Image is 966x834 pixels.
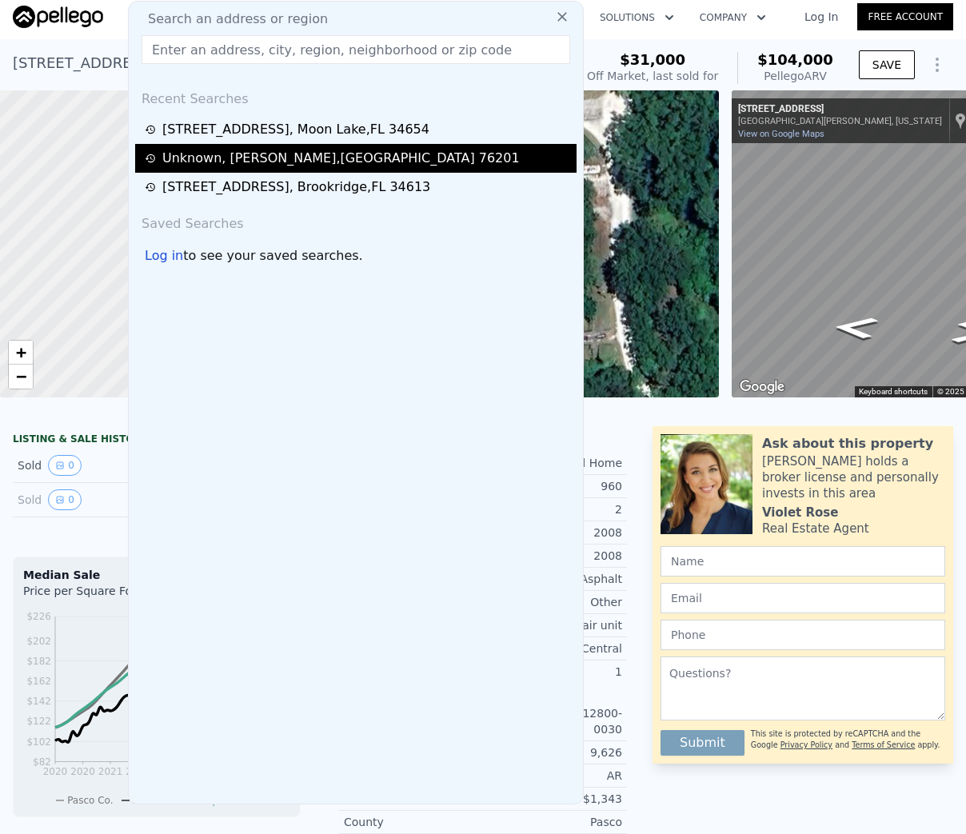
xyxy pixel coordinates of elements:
[780,740,832,749] a: Privacy Policy
[757,51,833,68] span: $104,000
[921,49,953,81] button: Show Options
[126,766,150,777] tspan: 2022
[135,10,328,29] span: Search an address or region
[238,795,258,806] span: Sale
[738,116,942,126] div: [GEOGRAPHIC_DATA][PERSON_NAME], [US_STATE]
[13,433,301,449] div: LISTING & SALE HISTORY
[687,3,779,32] button: Company
[661,730,744,756] button: Submit
[813,311,897,344] path: Go South, Lisle St
[142,35,570,64] input: Enter an address, city, region, neighborhood or zip code
[145,149,572,168] a: Unknown, [PERSON_NAME],[GEOGRAPHIC_DATA] 76201
[33,756,51,768] tspan: $82
[203,795,218,806] span: Zip
[620,51,685,68] span: $31,000
[13,52,317,74] div: [STREET_ADDRESS] , Moon Lake , FL 34654
[661,620,945,650] input: Phone
[736,377,788,397] a: Open this area in Google Maps (opens a new window)
[587,68,718,84] div: Off Market, last sold for
[751,724,945,756] div: This site is protected by reCAPTCHA and the Google and apply.
[9,365,33,389] a: Zoom out
[661,546,945,577] input: Name
[738,129,824,139] a: View on Google Maps
[587,3,687,32] button: Solutions
[26,736,51,748] tspan: $102
[859,50,915,79] button: SAVE
[26,696,51,707] tspan: $142
[26,716,51,727] tspan: $122
[13,6,103,28] img: Pellego
[135,77,577,115] div: Recent Searches
[135,202,577,240] div: Saved Searches
[762,434,933,453] div: Ask about this property
[133,795,184,806] span: Moon Lake
[344,814,483,830] div: County
[736,377,788,397] img: Google
[48,489,82,510] button: View historical data
[18,489,144,510] div: Sold
[23,583,157,609] div: Price per Square Foot
[145,178,572,197] a: [STREET_ADDRESS], Brookridge,FL 34613
[145,120,572,139] a: [STREET_ADDRESS], Moon Lake,FL 34654
[18,455,144,476] div: Sold
[661,583,945,613] input: Email
[859,386,928,397] button: Keyboard shortcuts
[162,149,520,168] div: Unknown , [PERSON_NAME] , [GEOGRAPHIC_DATA] 76201
[785,9,857,25] a: Log In
[98,766,123,777] tspan: 2021
[70,766,95,777] tspan: 2020
[762,521,869,537] div: Real Estate Agent
[23,567,290,583] div: Median Sale
[26,611,51,622] tspan: $226
[162,120,429,139] div: [STREET_ADDRESS] , Moon Lake , FL 34654
[955,112,966,130] a: Show location on map
[145,246,183,265] div: Log in
[183,246,362,265] span: to see your saved searches.
[26,636,51,647] tspan: $202
[16,342,26,362] span: +
[762,505,838,521] div: Violet Rose
[483,814,622,830] div: Pasco
[67,795,113,806] span: Pasco Co.
[857,3,953,30] a: Free Account
[757,68,833,84] div: Pellego ARV
[26,656,51,667] tspan: $182
[762,453,945,501] div: [PERSON_NAME] holds a broker license and personally invests in this area
[43,766,68,777] tspan: 2020
[852,740,915,749] a: Terms of Service
[162,178,430,197] div: [STREET_ADDRESS] , Brookridge , FL 34613
[9,341,33,365] a: Zoom in
[26,676,51,687] tspan: $162
[48,455,82,476] button: View historical data
[738,103,942,116] div: [STREET_ADDRESS]
[16,366,26,386] span: −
